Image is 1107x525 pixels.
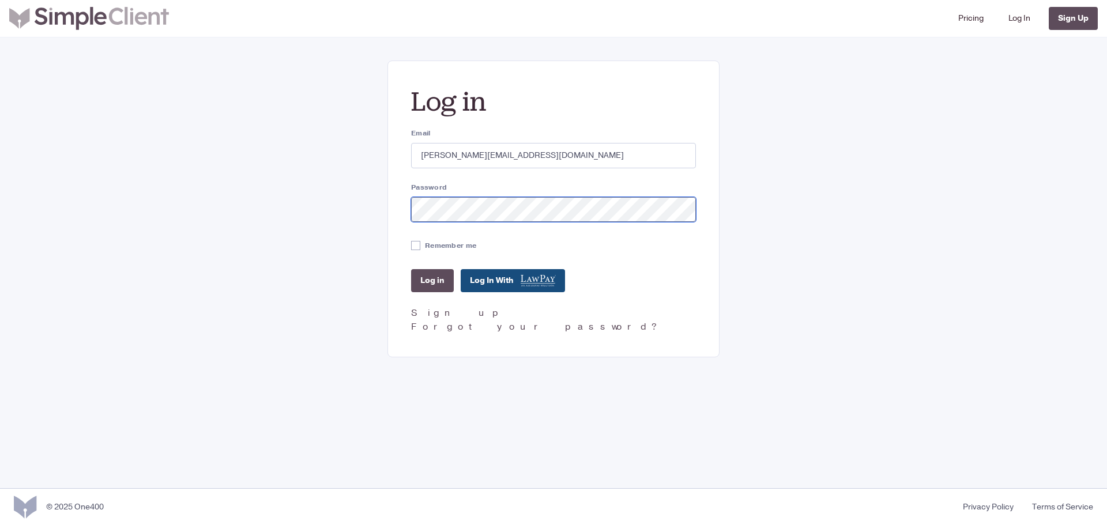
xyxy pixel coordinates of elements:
a: Sign Up [1049,7,1098,30]
input: Log in [411,269,454,292]
input: you@example.com [411,143,696,168]
a: Pricing [954,5,988,32]
a: Log In With [461,269,565,292]
label: Remember me [425,240,476,251]
a: Privacy Policy [954,501,1023,513]
label: Password [411,182,696,192]
a: Sign up [411,307,505,319]
div: © 2025 One400 [46,501,104,513]
a: Log In [1004,5,1035,32]
a: Forgot your password? [411,320,661,333]
label: Email [411,128,696,138]
h2: Log in [411,84,696,119]
a: Terms of Service [1023,501,1093,513]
